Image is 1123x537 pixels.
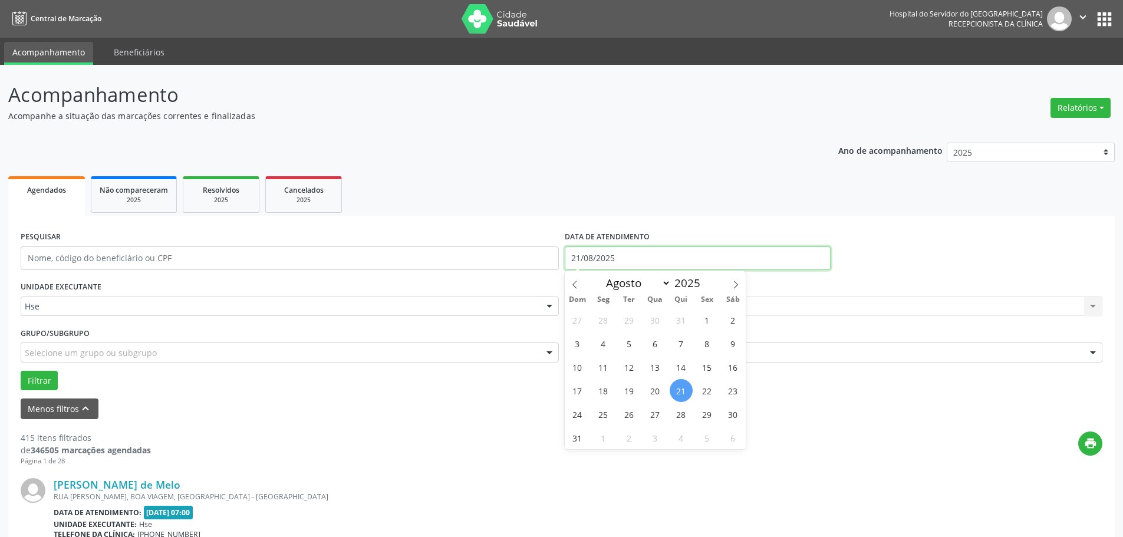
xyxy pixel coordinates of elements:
input: Year [671,275,710,291]
label: UNIDADE EXECUTANTE [21,278,101,296]
a: [PERSON_NAME] de Melo [54,478,180,491]
span: Cancelados [284,185,324,195]
input: Nome, código do beneficiário ou CPF [21,246,559,270]
span: Agosto 2, 2025 [722,308,745,331]
label: DATA DE ATENDIMENTO [565,228,650,246]
a: Central de Marcação [8,9,101,28]
img: img [21,478,45,503]
span: Agosto 14, 2025 [670,355,693,378]
select: Month [601,275,671,291]
div: 2025 [192,196,251,205]
span: Agosto 10, 2025 [566,355,589,378]
span: Agosto 11, 2025 [592,355,615,378]
span: Agosto 8, 2025 [696,332,719,355]
span: Recepcionista da clínica [949,19,1043,29]
span: Agosto 30, 2025 [722,403,745,426]
span: Agosto 27, 2025 [644,403,667,426]
span: Agosto 6, 2025 [644,332,667,355]
div: Hospital do Servidor do [GEOGRAPHIC_DATA] [890,9,1043,19]
span: Agosto 3, 2025 [566,332,589,355]
span: Agosto 31, 2025 [566,426,589,449]
span: Seg [590,296,616,304]
div: 415 itens filtrados [21,431,151,444]
input: Selecione um intervalo [565,246,831,270]
p: Acompanhamento [8,80,783,110]
span: Agosto 23, 2025 [722,379,745,402]
div: 2025 [100,196,168,205]
strong: 346505 marcações agendadas [31,444,151,456]
span: Hse [25,301,535,312]
span: Agosto 9, 2025 [722,332,745,355]
span: Não compareceram [100,185,168,195]
span: Agosto 18, 2025 [592,379,615,402]
button: Filtrar [21,371,58,391]
span: Setembro 3, 2025 [644,426,667,449]
span: Agosto 7, 2025 [670,332,693,355]
span: Resolvidos [203,185,239,195]
span: Setembro 5, 2025 [696,426,719,449]
span: Agosto 13, 2025 [644,355,667,378]
span: Agosto 28, 2025 [670,403,693,426]
span: Agosto 1, 2025 [696,308,719,331]
p: Ano de acompanhamento [838,143,943,157]
span: Agosto 25, 2025 [592,403,615,426]
img: img [1047,6,1072,31]
b: Unidade executante: [54,519,137,529]
span: Setembro 4, 2025 [670,426,693,449]
span: Agosto 5, 2025 [618,332,641,355]
button: Menos filtroskeyboard_arrow_up [21,398,98,419]
span: Setembro 2, 2025 [618,426,641,449]
a: Beneficiários [106,42,173,62]
span: Julho 29, 2025 [618,308,641,331]
button: apps [1094,9,1115,29]
span: Julho 30, 2025 [644,308,667,331]
span: Agosto 19, 2025 [618,379,641,402]
span: Qua [642,296,668,304]
button: Relatórios [1050,98,1111,118]
label: Grupo/Subgrupo [21,324,90,342]
label: PESQUISAR [21,228,61,246]
button: print [1078,431,1102,456]
div: Página 1 de 28 [21,456,151,466]
span: Julho 27, 2025 [566,308,589,331]
span: Sáb [720,296,746,304]
i: print [1084,437,1097,450]
span: Agosto 29, 2025 [696,403,719,426]
span: Agosto 21, 2025 [670,379,693,402]
span: Dom [565,296,591,304]
b: Data de atendimento: [54,508,141,518]
span: Agosto 22, 2025 [696,379,719,402]
span: Ter [616,296,642,304]
span: Agosto 26, 2025 [618,403,641,426]
span: Julho 31, 2025 [670,308,693,331]
span: Agosto 20, 2025 [644,379,667,402]
div: RUA [PERSON_NAME], BOA VIAGEM, [GEOGRAPHIC_DATA] - [GEOGRAPHIC_DATA] [54,492,926,502]
button:  [1072,6,1094,31]
span: Agosto 24, 2025 [566,403,589,426]
div: de [21,444,151,456]
span: Setembro 6, 2025 [722,426,745,449]
a: Acompanhamento [4,42,93,65]
p: Acompanhe a situação das marcações correntes e finalizadas [8,110,783,122]
span: Agosto 17, 2025 [566,379,589,402]
i: keyboard_arrow_up [79,402,92,415]
span: Hse [139,519,152,529]
span: Agosto 15, 2025 [696,355,719,378]
span: Central de Marcação [31,14,101,24]
span: Qui [668,296,694,304]
span: Sex [694,296,720,304]
span: [DATE] 07:00 [144,506,193,519]
i:  [1076,11,1089,24]
span: Agendados [27,185,66,195]
span: Selecione um grupo ou subgrupo [25,347,157,359]
span: Agosto 12, 2025 [618,355,641,378]
span: Setembro 1, 2025 [592,426,615,449]
span: Agosto 4, 2025 [592,332,615,355]
div: 2025 [274,196,333,205]
span: Agosto 16, 2025 [722,355,745,378]
span: Julho 28, 2025 [592,308,615,331]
